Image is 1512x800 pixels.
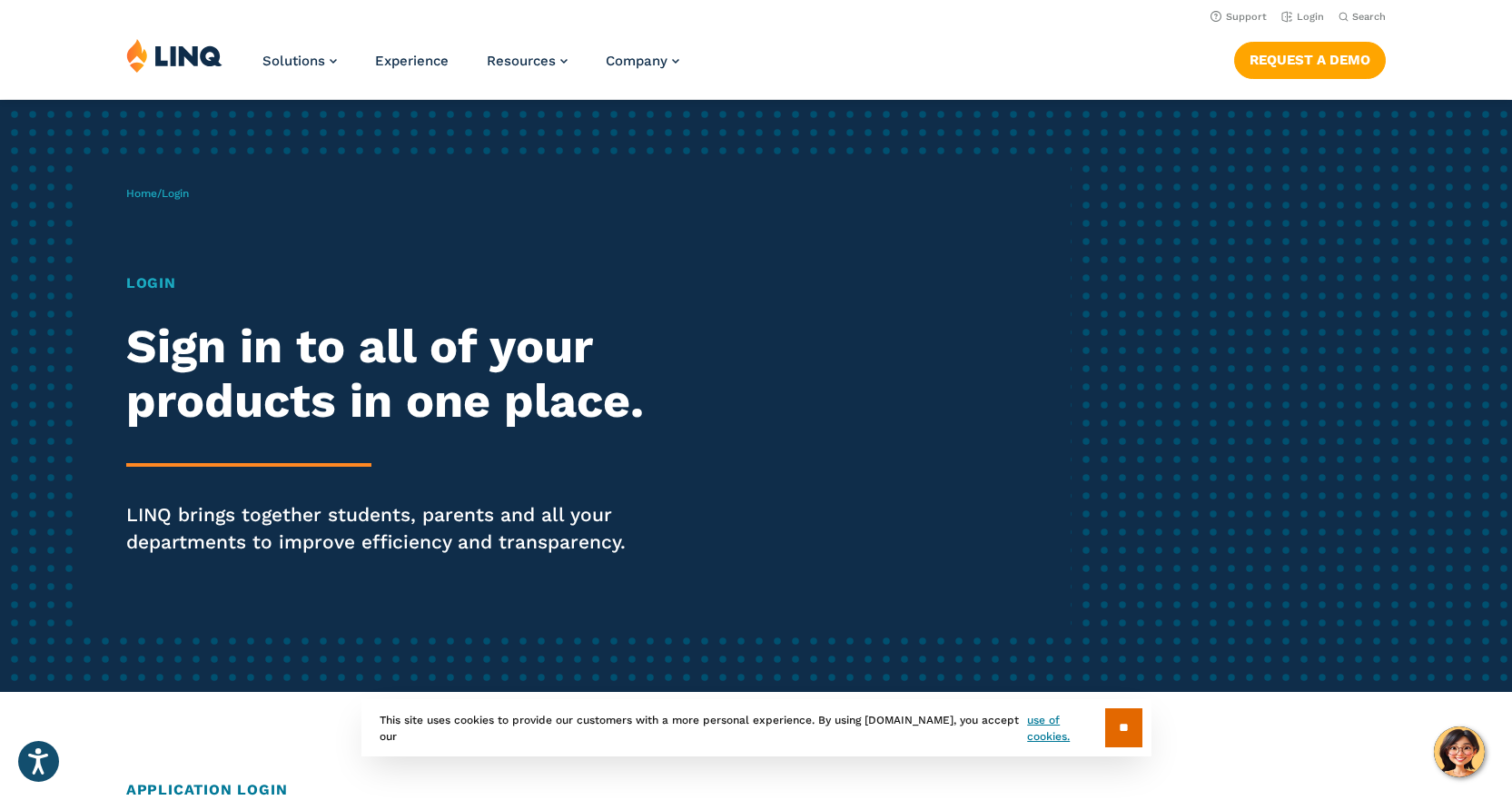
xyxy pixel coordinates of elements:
[262,38,679,98] nav: Primary Navigation
[1234,42,1386,78] a: Request a Demo
[361,699,1151,756] div: This site uses cookies to provide our customers with a more personal experience. By using [DOMAIN...
[1211,11,1267,23] a: Support
[1234,38,1386,78] nav: Button Navigation
[375,53,449,69] a: Experience
[126,187,157,200] a: Home
[162,187,189,200] span: Login
[487,53,556,69] span: Resources
[126,38,222,73] img: LINQ | K‑12 Software
[1434,726,1485,777] button: Hello, have a question? Let’s chat.
[262,53,325,69] span: Solutions
[606,53,667,69] span: Company
[1027,712,1104,745] a: use of cookies.
[126,272,708,294] h1: Login
[1339,10,1386,24] button: Open Search Bar
[126,501,708,556] p: LINQ brings together students, parents and all your departments to improve efficiency and transpa...
[262,53,337,69] a: Solutions
[487,53,568,69] a: Resources
[1352,11,1386,23] span: Search
[126,187,189,200] span: /
[1281,11,1324,23] a: Login
[126,320,708,429] h2: Sign in to all of your products in one place.
[606,53,679,69] a: Company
